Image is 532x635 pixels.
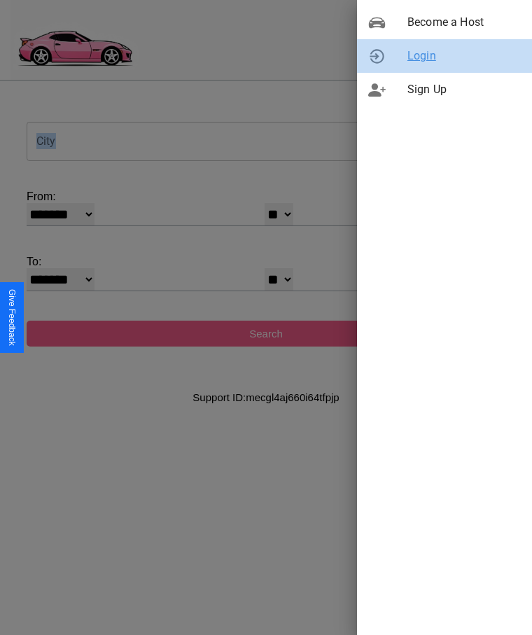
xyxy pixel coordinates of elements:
[7,289,17,346] div: Give Feedback
[357,6,532,39] div: Become a Host
[357,73,532,106] div: Sign Up
[407,48,521,64] span: Login
[407,81,521,98] span: Sign Up
[407,14,521,31] span: Become a Host
[357,39,532,73] div: Login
